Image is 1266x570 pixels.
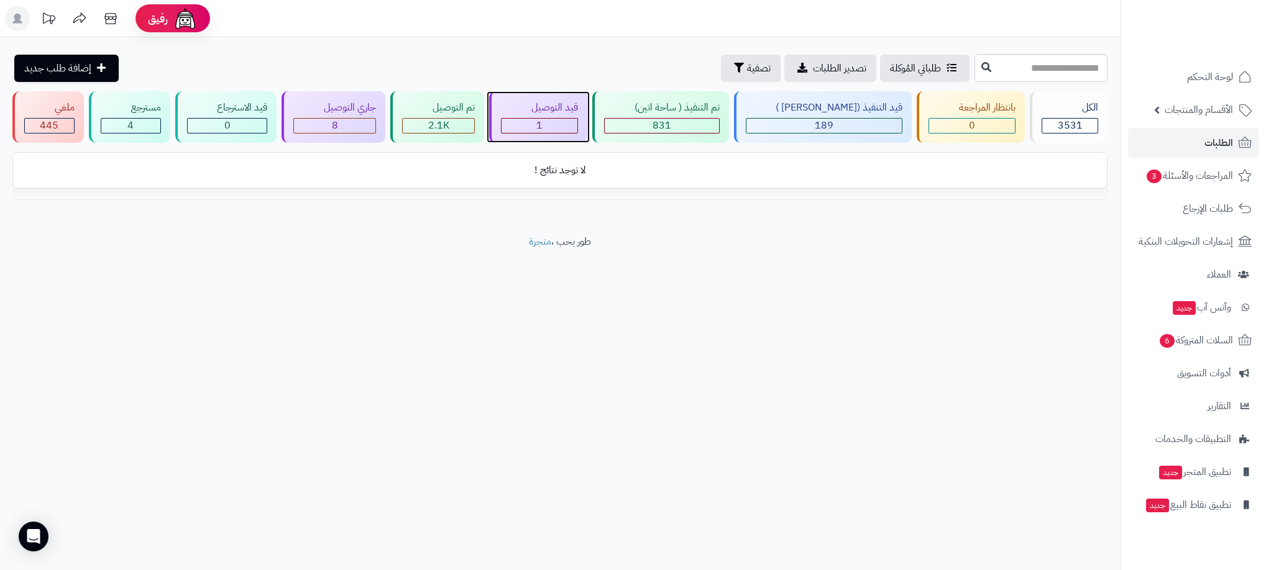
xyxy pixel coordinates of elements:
[1027,91,1110,143] a: الكل3531
[187,101,268,115] div: قيد الاسترجاع
[746,119,902,133] div: 189
[173,6,198,31] img: ai-face.png
[1181,34,1254,60] img: logo-2.png
[1128,62,1259,92] a: لوحة التحكم
[784,55,876,82] a: تصدير الطلبات
[502,119,577,133] div: 1
[914,91,1027,143] a: بانتظار المراجعة 0
[815,118,833,133] span: 189
[1207,266,1231,283] span: العملاء
[1159,466,1182,479] span: جديد
[294,119,375,133] div: 8
[1128,424,1259,454] a: التطبيقات والخدمات
[1158,463,1231,481] span: تطبيق المتجر
[428,118,449,133] span: 2.1K
[590,91,732,143] a: تم التنفيذ ( ساحة اتين) 831
[747,61,771,76] span: تصفية
[101,119,160,133] div: 4
[732,91,915,143] a: قيد التنفيذ ([PERSON_NAME] ) 189
[536,118,543,133] span: 1
[1128,457,1259,487] a: تطبيق المتجرجديد
[501,101,578,115] div: قيد التوصيل
[746,101,903,115] div: قيد التنفيذ ([PERSON_NAME] )
[529,234,551,249] a: متجرة
[1146,499,1169,512] span: جديد
[24,61,91,76] span: إضافة طلب جديد
[388,91,487,143] a: تم التوصيل 2.1K
[1155,430,1231,448] span: التطبيقات والخدمات
[127,118,134,133] span: 4
[14,55,119,82] a: إضافة طلب جديد
[1128,358,1259,388] a: أدوات التسويق
[1204,134,1233,152] span: الطلبات
[1208,397,1231,415] span: التقارير
[1160,334,1175,348] span: 6
[25,119,74,133] div: 445
[24,101,75,115] div: ملغي
[1128,128,1259,158] a: الطلبات
[332,118,338,133] span: 8
[1187,68,1233,86] span: لوحة التحكم
[86,91,173,143] a: مسترجع 4
[969,118,975,133] span: 0
[1042,101,1098,115] div: الكل
[279,91,388,143] a: جاري التوصيل 8
[173,91,280,143] a: قيد الاسترجاع 0
[1128,227,1259,256] a: إشعارات التحويلات البنكية
[1158,332,1233,349] span: السلات المتروكة
[721,55,781,82] button: تصفية
[1145,167,1233,184] span: المراجعات والأسئلة
[148,11,168,26] span: رفيق
[1128,260,1259,289] a: العملاء
[403,119,474,133] div: 2053
[19,522,48,551] div: Open Intercom Messenger
[1165,101,1233,119] span: الأقسام والمنتجات
[1145,496,1231,513] span: تطبيق نقاط البيع
[188,119,267,133] div: 0
[1173,301,1196,315] span: جديد
[1128,490,1259,520] a: تطبيق نقاط البيعجديد
[101,101,161,115] div: مسترجع
[653,118,671,133] span: 831
[605,119,719,133] div: 831
[929,119,1015,133] div: 0
[1172,299,1231,316] span: وآتس آب
[813,61,866,76] span: تصدير الطلبات
[1183,200,1233,217] span: طلبات الإرجاع
[293,101,376,115] div: جاري التوصيل
[40,118,58,133] span: 445
[13,153,1107,188] td: لا توجد نتائج !
[1128,391,1259,421] a: التقارير
[1128,292,1259,322] a: وآتس آبجديد
[604,101,720,115] div: تم التنفيذ ( ساحة اتين)
[1128,161,1259,191] a: المراجعات والأسئلة3
[929,101,1016,115] div: بانتظار المراجعة
[487,91,590,143] a: قيد التوصيل 1
[1058,118,1083,133] span: 3531
[224,118,231,133] span: 0
[890,61,941,76] span: طلباتي المُوكلة
[402,101,475,115] div: تم التوصيل
[1177,364,1231,382] span: أدوات التسويق
[1128,325,1259,355] a: السلات المتروكة6
[880,55,970,82] a: طلباتي المُوكلة
[1139,233,1233,250] span: إشعارات التحويلات البنكية
[1147,170,1162,183] span: 3
[1128,194,1259,224] a: طلبات الإرجاع
[33,6,64,34] a: تحديثات المنصة
[10,91,86,143] a: ملغي 445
